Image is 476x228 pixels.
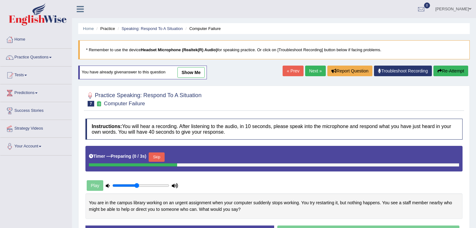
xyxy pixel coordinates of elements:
h4: You will hear a recording. After listening to the audio, in 10 seconds, please speak into the mic... [85,119,463,140]
li: Practice [95,26,115,32]
span: 7 [88,101,94,107]
a: Home [0,31,72,47]
a: « Prev [283,66,303,76]
b: ) [145,154,146,159]
div: You are in the campus library working on an urgent assignment when your computer suddenly stops w... [85,193,463,219]
a: Success Stories [0,102,72,118]
b: Headset Microphone (Realtek(R) Audio) [141,47,217,52]
b: ( [132,154,134,159]
a: Strategy Videos [0,120,72,136]
a: Next » [305,66,326,76]
a: Practice Questions [0,49,72,64]
a: Your Account [0,138,72,153]
a: Troubleshoot Recording [374,66,432,76]
a: Predictions [0,84,72,100]
small: Computer Failure [104,101,145,107]
button: Report Question [327,66,372,76]
h5: Timer — [89,154,146,159]
div: You have already given answer to this question [78,66,207,79]
b: Preparing [111,154,131,159]
button: Re-Attempt [433,66,468,76]
a: Home [83,26,94,31]
small: Exam occurring question [96,101,102,107]
blockquote: * Remember to use the device for speaking practice. Or click on [Troubleshoot Recording] button b... [78,40,470,59]
a: Speaking: Respond To A Situation [121,26,183,31]
button: Skip [149,152,164,162]
b: Instructions: [92,124,122,129]
span: 0 [424,2,430,8]
h2: Practice Speaking: Respond To A Situation [85,91,202,107]
a: Tests [0,67,72,82]
li: Computer Failure [184,26,221,32]
a: show me [177,67,205,78]
b: 0 / 3s [134,154,145,159]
